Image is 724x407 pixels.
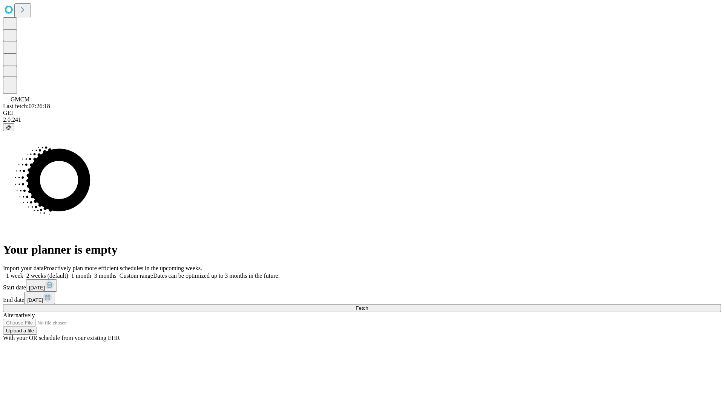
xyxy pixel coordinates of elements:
[3,292,721,304] div: End date
[26,272,68,279] span: 2 weeks (default)
[27,297,43,303] span: [DATE]
[3,103,50,109] span: Last fetch: 07:26:18
[24,292,55,304] button: [DATE]
[3,327,37,335] button: Upload a file
[3,116,721,123] div: 2.0.241
[3,243,721,257] h1: Your planner is empty
[3,265,44,271] span: Import your data
[6,272,23,279] span: 1 week
[26,279,57,292] button: [DATE]
[6,124,11,130] span: @
[11,96,30,103] span: GMCM
[3,279,721,292] div: Start date
[3,110,721,116] div: GEI
[44,265,202,271] span: Proactively plan more efficient schedules in the upcoming weeks.
[3,304,721,312] button: Fetch
[71,272,91,279] span: 1 month
[120,272,153,279] span: Custom range
[153,272,279,279] span: Dates can be optimized up to 3 months in the future.
[3,312,35,318] span: Alternatively
[356,305,368,311] span: Fetch
[3,123,14,131] button: @
[3,335,120,341] span: With your OR schedule from your existing EHR
[94,272,117,279] span: 3 months
[29,285,45,291] span: [DATE]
